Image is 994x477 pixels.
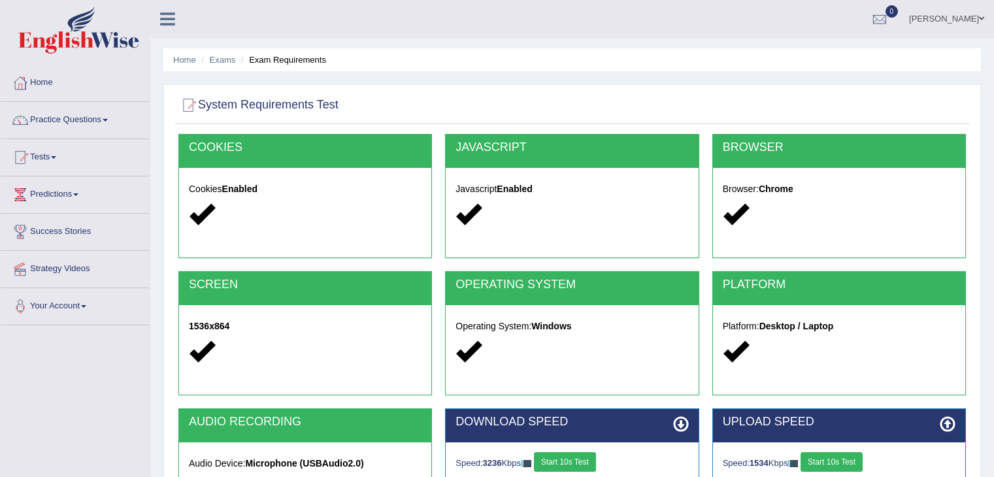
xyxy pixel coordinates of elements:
strong: 1536x864 [189,321,229,331]
strong: Desktop / Laptop [759,321,834,331]
a: Exams [210,55,236,65]
h2: PLATFORM [723,278,955,291]
h2: OPERATING SYSTEM [456,278,688,291]
div: Speed: Kbps [456,452,688,475]
h2: DOWNLOAD SPEED [456,416,688,429]
button: Start 10s Test [801,452,863,472]
h2: JAVASCRIPT [456,141,688,154]
strong: Enabled [222,184,257,194]
h5: Cookies [189,184,422,194]
h2: COOKIES [189,141,422,154]
img: ajax-loader-fb-connection.gif [787,460,798,467]
button: Start 10s Test [534,452,596,472]
a: Your Account [1,288,150,321]
h2: AUDIO RECORDING [189,416,422,429]
h5: Platform: [723,321,955,331]
div: Speed: Kbps [723,452,955,475]
a: Home [1,65,150,97]
li: Exam Requirements [238,54,326,66]
a: Practice Questions [1,102,150,135]
h5: Browser: [723,184,955,194]
strong: Enabled [497,184,532,194]
strong: Microphone (USBAudio2.0) [245,458,363,469]
a: Predictions [1,176,150,209]
h5: Audio Device: [189,459,422,469]
span: 0 [886,5,899,18]
strong: 3236 [483,458,502,468]
h5: Operating System: [456,321,688,331]
h2: UPLOAD SPEED [723,416,955,429]
strong: 1534 [750,458,769,468]
h2: System Requirements Test [178,95,339,115]
strong: Windows [531,321,571,331]
a: Home [173,55,196,65]
img: ajax-loader-fb-connection.gif [521,460,531,467]
h2: BROWSER [723,141,955,154]
h5: Javascript [456,184,688,194]
a: Tests [1,139,150,172]
h2: SCREEN [189,278,422,291]
a: Success Stories [1,214,150,246]
a: Strategy Videos [1,251,150,284]
strong: Chrome [759,184,793,194]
